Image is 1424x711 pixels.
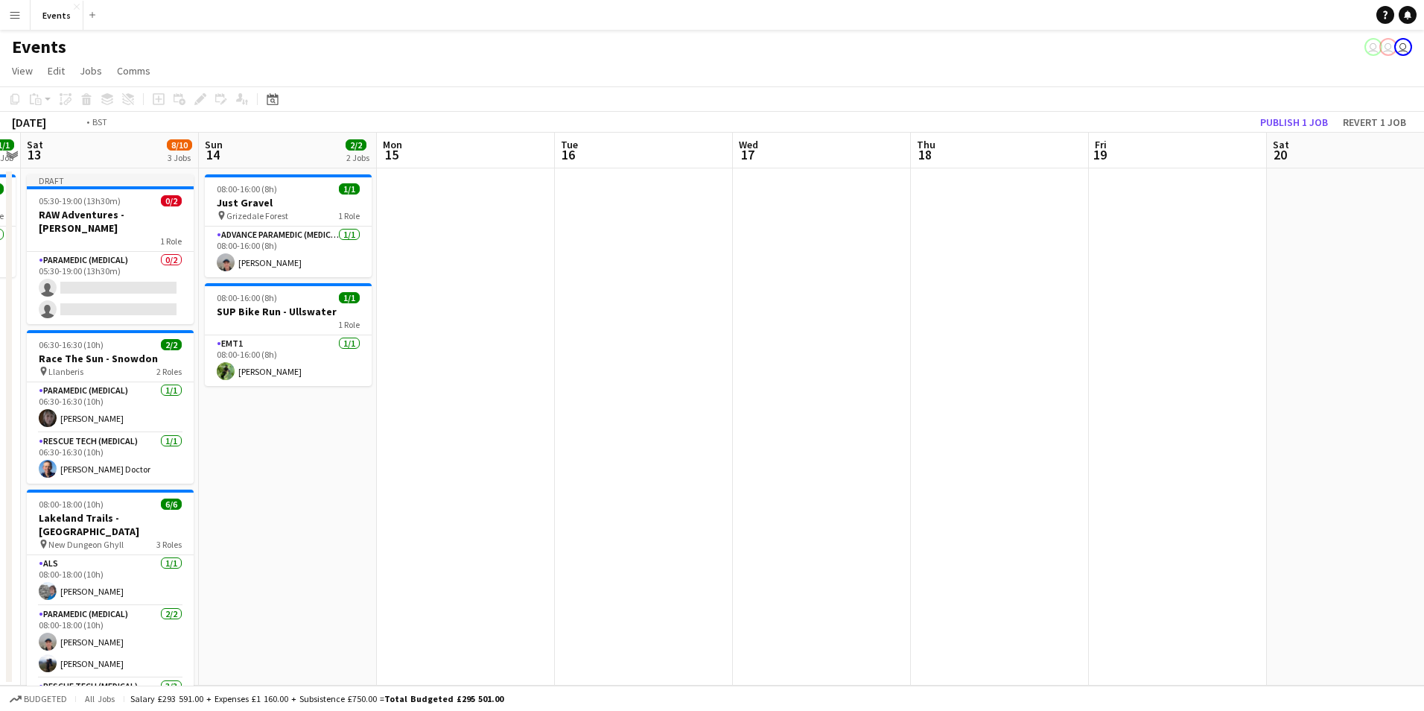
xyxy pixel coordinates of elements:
[346,152,369,163] div: 2 Jobs
[339,292,360,303] span: 1/1
[737,146,758,163] span: 17
[1273,138,1289,151] span: Sat
[7,691,69,707] button: Budgeted
[161,195,182,206] span: 0/2
[205,305,372,318] h3: SUP Bike Run - Ullswater
[205,227,372,277] app-card-role: Advance Paramedic (Medical)1/108:00-16:00 (8h)[PERSON_NAME]
[384,693,503,704] span: Total Budgeted £295 501.00
[161,339,182,350] span: 2/2
[27,511,194,538] h3: Lakeland Trails - [GEOGRAPHIC_DATA]
[1254,113,1334,132] button: Publish 1 job
[205,138,223,151] span: Sun
[82,693,118,704] span: All jobs
[24,694,67,704] span: Budgeted
[205,283,372,386] app-job-card: 08:00-16:00 (8h)1/1SUP Bike Run - Ullswater1 RoleEMT11/108:00-16:00 (8h)[PERSON_NAME]
[1095,138,1107,151] span: Fri
[27,352,194,365] h3: Race The Sun - Snowdon
[338,319,360,330] span: 1 Role
[1271,146,1289,163] span: 20
[205,335,372,386] app-card-role: EMT11/108:00-16:00 (8h)[PERSON_NAME]
[130,693,503,704] div: Salary £293 591.00 + Expenses £1 160.00 + Subsistence £750.00 =
[381,146,402,163] span: 15
[92,116,107,127] div: BST
[12,115,46,130] div: [DATE]
[383,138,402,151] span: Mon
[48,366,83,377] span: Llanberis
[203,146,223,163] span: 14
[1337,113,1412,132] button: Revert 1 job
[27,174,194,186] div: Draft
[27,606,194,678] app-card-role: Paramedic (Medical)2/208:00-18:00 (10h)[PERSON_NAME][PERSON_NAME]
[156,366,182,377] span: 2 Roles
[12,64,33,78] span: View
[12,36,66,58] h1: Events
[346,139,366,151] span: 2/2
[48,64,65,78] span: Edit
[339,183,360,195] span: 1/1
[27,433,194,484] app-card-role: Rescue Tech (Medical)1/106:30-16:30 (10h)[PERSON_NAME] Doctor
[27,252,194,324] app-card-role: Paramedic (Medical)0/205:30-19:00 (13h30m)
[27,208,194,235] h3: RAW Adventures - [PERSON_NAME]
[48,539,124,550] span: New Dungeon Ghyll
[31,1,83,30] button: Events
[160,236,182,247] span: 1 Role
[168,152,191,163] div: 3 Jobs
[1093,146,1107,163] span: 19
[217,292,277,303] span: 08:00-16:00 (8h)
[559,146,578,163] span: 16
[1379,38,1397,56] app-user-avatar: Paul Wilmore
[1394,38,1412,56] app-user-avatar: Paul Wilmore
[226,210,288,221] span: Grizedale Forest
[167,139,192,151] span: 8/10
[27,490,194,710] app-job-card: 08:00-18:00 (10h)6/6Lakeland Trails - [GEOGRAPHIC_DATA] New Dungeon Ghyll3 RolesALS1/108:00-18:00...
[1364,38,1382,56] app-user-avatar: Paul Wilmore
[27,174,194,324] app-job-card: Draft05:30-19:00 (13h30m)0/2RAW Adventures - [PERSON_NAME]1 RoleParamedic (Medical)0/205:30-19:00...
[217,183,277,195] span: 08:00-16:00 (8h)
[27,330,194,484] app-job-card: 06:30-16:30 (10h)2/2Race The Sun - Snowdon Llanberis2 RolesParamedic (Medical)1/106:30-16:30 (10h...
[111,61,156,80] a: Comms
[205,174,372,277] app-job-card: 08:00-16:00 (8h)1/1Just Gravel Grizedale Forest1 RoleAdvance Paramedic (Medical)1/108:00-16:00 (8...
[39,339,104,350] span: 06:30-16:30 (10h)
[915,146,935,163] span: 18
[27,138,43,151] span: Sat
[39,499,104,510] span: 08:00-18:00 (10h)
[74,61,108,80] a: Jobs
[161,499,182,510] span: 6/6
[561,138,578,151] span: Tue
[338,210,360,221] span: 1 Role
[39,195,121,206] span: 05:30-19:00 (13h30m)
[80,64,102,78] span: Jobs
[205,196,372,209] h3: Just Gravel
[25,146,43,163] span: 13
[156,539,182,550] span: 3 Roles
[6,61,39,80] a: View
[42,61,71,80] a: Edit
[27,382,194,433] app-card-role: Paramedic (Medical)1/106:30-16:30 (10h)[PERSON_NAME]
[117,64,150,78] span: Comms
[27,555,194,606] app-card-role: ALS1/108:00-18:00 (10h)[PERSON_NAME]
[739,138,758,151] span: Wed
[917,138,935,151] span: Thu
